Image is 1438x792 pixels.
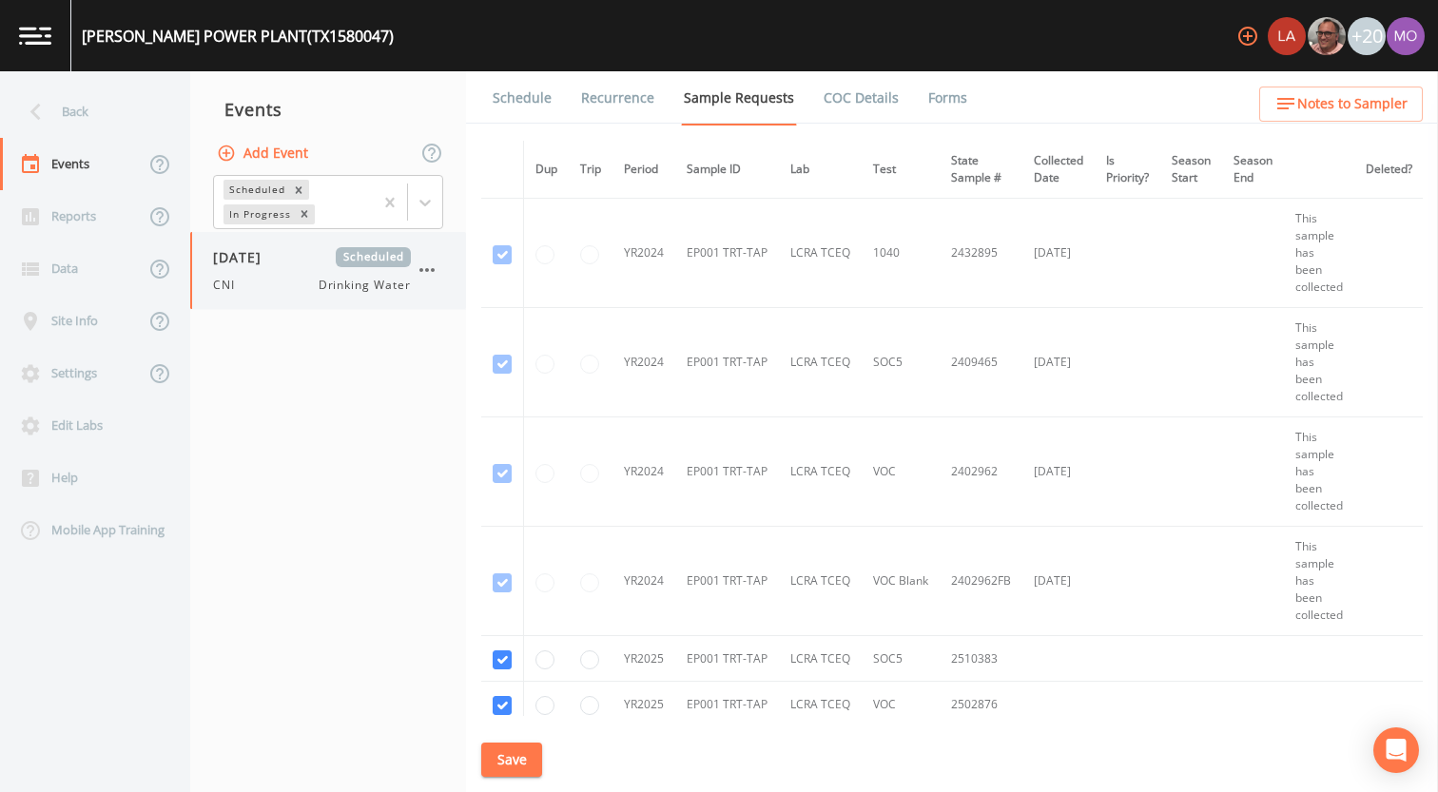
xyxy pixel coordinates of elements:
[612,308,675,417] td: YR2024
[779,308,862,417] td: LCRA TCEQ
[681,71,797,126] a: Sample Requests
[1022,527,1095,636] td: [DATE]
[1373,727,1419,773] div: Open Intercom Messenger
[1284,308,1354,417] td: This sample has been collected
[821,71,902,125] a: COC Details
[1160,141,1222,199] th: Season Start
[940,527,1022,636] td: 2402962FB
[1307,17,1347,55] div: Mike Franklin
[1022,308,1095,417] td: [DATE]
[569,141,612,199] th: Trip
[319,277,411,294] span: Drinking Water
[862,199,940,308] td: 1040
[612,527,675,636] td: YR2024
[940,682,1022,727] td: 2502876
[1268,17,1306,55] img: cf6e799eed601856facf0d2563d1856d
[1284,527,1354,636] td: This sample has been collected
[612,141,675,199] th: Period
[675,141,779,199] th: Sample ID
[779,141,862,199] th: Lab
[675,527,779,636] td: EP001 TRT-TAP
[940,141,1022,199] th: State Sample #
[190,232,466,310] a: [DATE]ScheduledCNIDrinking Water
[1308,17,1346,55] img: e2d790fa78825a4bb76dcb6ab311d44c
[940,199,1022,308] td: 2432895
[675,308,779,417] td: EP001 TRT-TAP
[223,180,288,200] div: Scheduled
[1348,17,1386,55] div: +20
[779,682,862,727] td: LCRA TCEQ
[336,247,411,267] span: Scheduled
[862,417,940,527] td: VOC
[294,204,315,224] div: Remove In Progress
[578,71,657,125] a: Recurrence
[213,247,275,267] span: [DATE]
[779,417,862,527] td: LCRA TCEQ
[19,27,51,45] img: logo
[675,417,779,527] td: EP001 TRT-TAP
[223,204,294,224] div: In Progress
[190,86,466,133] div: Events
[675,199,779,308] td: EP001 TRT-TAP
[1022,141,1095,199] th: Collected Date
[481,743,542,778] button: Save
[779,527,862,636] td: LCRA TCEQ
[612,682,675,727] td: YR2025
[288,180,309,200] div: Remove Scheduled
[862,682,940,727] td: VOC
[612,636,675,682] td: YR2025
[862,636,940,682] td: SOC5
[925,71,970,125] a: Forms
[1284,417,1354,527] td: This sample has been collected
[1387,17,1425,55] img: 4e251478aba98ce068fb7eae8f78b90c
[612,199,675,308] td: YR2024
[675,682,779,727] td: EP001 TRT-TAP
[1222,141,1284,199] th: Season End
[779,199,862,308] td: LCRA TCEQ
[213,277,246,294] span: CNI
[675,636,779,682] td: EP001 TRT-TAP
[779,636,862,682] td: LCRA TCEQ
[940,636,1022,682] td: 2510383
[213,136,316,171] button: Add Event
[612,417,675,527] td: YR2024
[1022,417,1095,527] td: [DATE]
[862,527,940,636] td: VOC Blank
[1095,141,1160,199] th: Is Priority?
[1022,199,1095,308] td: [DATE]
[940,308,1022,417] td: 2409465
[490,71,554,125] a: Schedule
[1284,199,1354,308] td: This sample has been collected
[862,308,940,417] td: SOC5
[1297,92,1408,116] span: Notes to Sampler
[940,417,1022,527] td: 2402962
[524,141,570,199] th: Dup
[1267,17,1307,55] div: Lauren Saenz
[82,25,394,48] div: [PERSON_NAME] POWER PLANT (TX1580047)
[1259,87,1423,122] button: Notes to Sampler
[1354,141,1424,199] th: Deleted?
[862,141,940,199] th: Test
